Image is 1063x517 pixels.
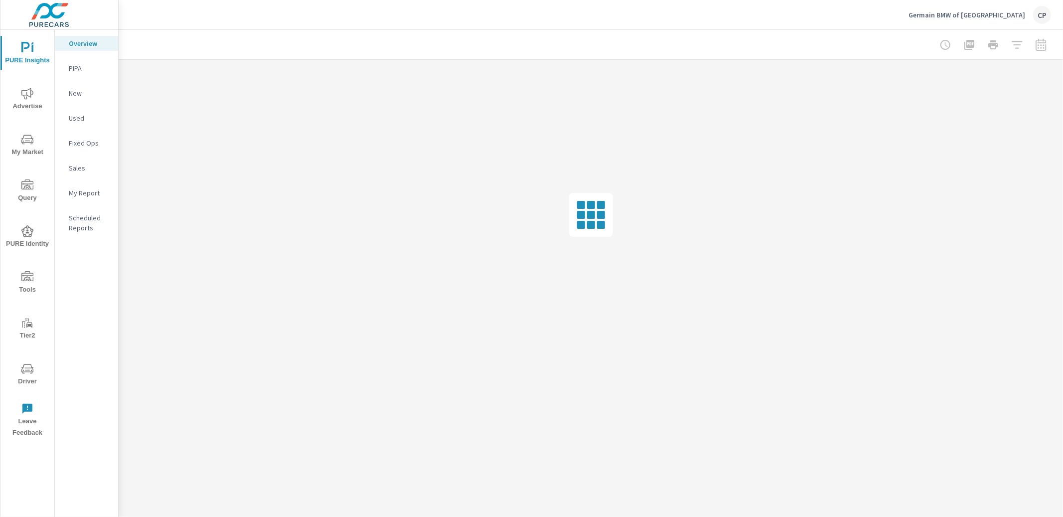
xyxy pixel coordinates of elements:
div: Scheduled Reports [55,210,118,235]
p: Germain BMW of [GEOGRAPHIC_DATA] [909,10,1025,19]
div: New [55,86,118,101]
div: CP [1033,6,1051,24]
span: Query [3,179,51,204]
span: PURE Identity [3,225,51,250]
div: PIPA [55,61,118,76]
span: PURE Insights [3,42,51,66]
div: Sales [55,161,118,175]
div: nav menu [0,30,54,443]
span: Leave Feedback [3,403,51,439]
p: PIPA [69,63,110,73]
p: My Report [69,188,110,198]
div: Used [55,111,118,126]
p: Used [69,113,110,123]
span: My Market [3,134,51,158]
p: New [69,88,110,98]
div: My Report [55,185,118,200]
span: Driver [3,363,51,387]
p: Scheduled Reports [69,213,110,233]
p: Overview [69,38,110,48]
span: Tier2 [3,317,51,342]
p: Fixed Ops [69,138,110,148]
div: Overview [55,36,118,51]
span: Tools [3,271,51,296]
div: Fixed Ops [55,136,118,151]
p: Sales [69,163,110,173]
span: Advertise [3,88,51,112]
